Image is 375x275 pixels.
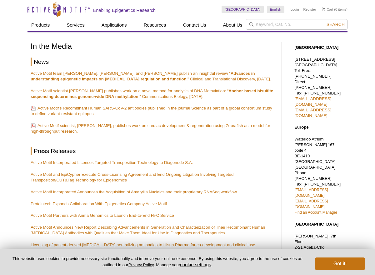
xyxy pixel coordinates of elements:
a: Active Motif Announces New Report Describing Advancements in Generation and Characterization of T... [31,225,265,235]
button: cookie settings [180,262,211,267]
a: English [267,6,284,13]
a: Find an Account Manager [294,210,337,215]
a: [EMAIL_ADDRESS][DOMAIN_NAME] [294,96,331,107]
p: This website uses cookies to provide necessary site functionality and improve your online experie... [10,256,305,268]
a: [EMAIL_ADDRESS][DOMAIN_NAME] [294,188,328,198]
a: Resources [140,19,170,31]
a: Active Motif scientist, [PERSON_NAME], publishes work on cardiac development & regeneration using... [31,123,270,134]
strong: Anchor-based bisulfite sequencing determines genome-wide DNA methylation [31,89,273,99]
a: Active Motif and EpiCypher Execute Cross-Licensing Agreement and End Ongoing Litigation Involving... [31,172,233,182]
li: (0 items) [322,6,347,13]
p: Waterloo Atrium Phone: [PHONE_NUMBER] Fax: [PHONE_NUMBER] [294,136,344,215]
a: Active Motif Incorporated Announces the Acquisition of Amaryllis Nucleics and their proprietary R... [31,190,237,194]
h2: News [31,58,275,66]
a: Proteintech Expands Collaboration With Epigenetics Company Active Motif [31,201,167,206]
a: [EMAIL_ADDRESS][DOMAIN_NAME] [294,108,331,118]
a: Products [27,19,53,31]
h2: Press Releases [31,147,275,155]
a: Services [63,19,88,31]
strong: [GEOGRAPHIC_DATA] [294,45,338,50]
button: Search [325,22,347,27]
strong: [GEOGRAPHIC_DATA] [294,222,338,227]
span: [PERSON_NAME] 167 – boîte 4 BE-1410 [GEOGRAPHIC_DATA], [GEOGRAPHIC_DATA] [294,143,338,170]
a: About Us [219,19,246,31]
strong: Europe [294,125,308,130]
a: Cart [322,7,333,12]
a: [EMAIL_ADDRESS][DOMAIN_NAME] [294,199,328,209]
a: Contact Us [179,19,210,31]
a: Active Motif Partners with Arima Genomics to Launch End-to-End Hi-C Service [31,213,174,218]
button: Got it! [315,257,365,270]
a: Applications [98,19,131,31]
a: Active Motif Incorporated Licenses Targeted Transposition Technology to Diagenode S.A. [31,160,193,165]
img: Your Cart [322,8,325,11]
strong: Advances in understanding epigenetic impacts on [MEDICAL_DATA] regulation and function. [31,71,255,81]
a: Privacy Policy [128,262,154,267]
a: Active Motif's Recombinant Human SARS-CoV-2 antibodies published in the journal Science as part o... [31,105,272,117]
a: Licensing of patient-derived [MEDICAL_DATA] neutralizing antibodies to Hisun Pharma for co-develo... [31,242,256,247]
a: Active Motif team [PERSON_NAME], [PERSON_NAME], and [PERSON_NAME] publish an insightful review “A... [31,71,271,81]
a: Active Motif scientist [PERSON_NAME] publishes work on a novel method for analysis of DNA Methyla... [31,89,273,99]
p: [STREET_ADDRESS] [GEOGRAPHIC_DATA] Toll Free: [PHONE_NUMBER] Direct: [PHONE_NUMBER] Fax: [PHONE_N... [294,57,344,119]
span: Search [327,22,345,27]
a: Login [291,7,299,12]
h2: Enabling Epigenetics Research [93,8,156,13]
h1: In the Media [31,42,275,51]
a: [GEOGRAPHIC_DATA] [222,6,264,13]
a: Register [303,7,316,12]
input: Keyword, Cat. No. [246,19,347,30]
